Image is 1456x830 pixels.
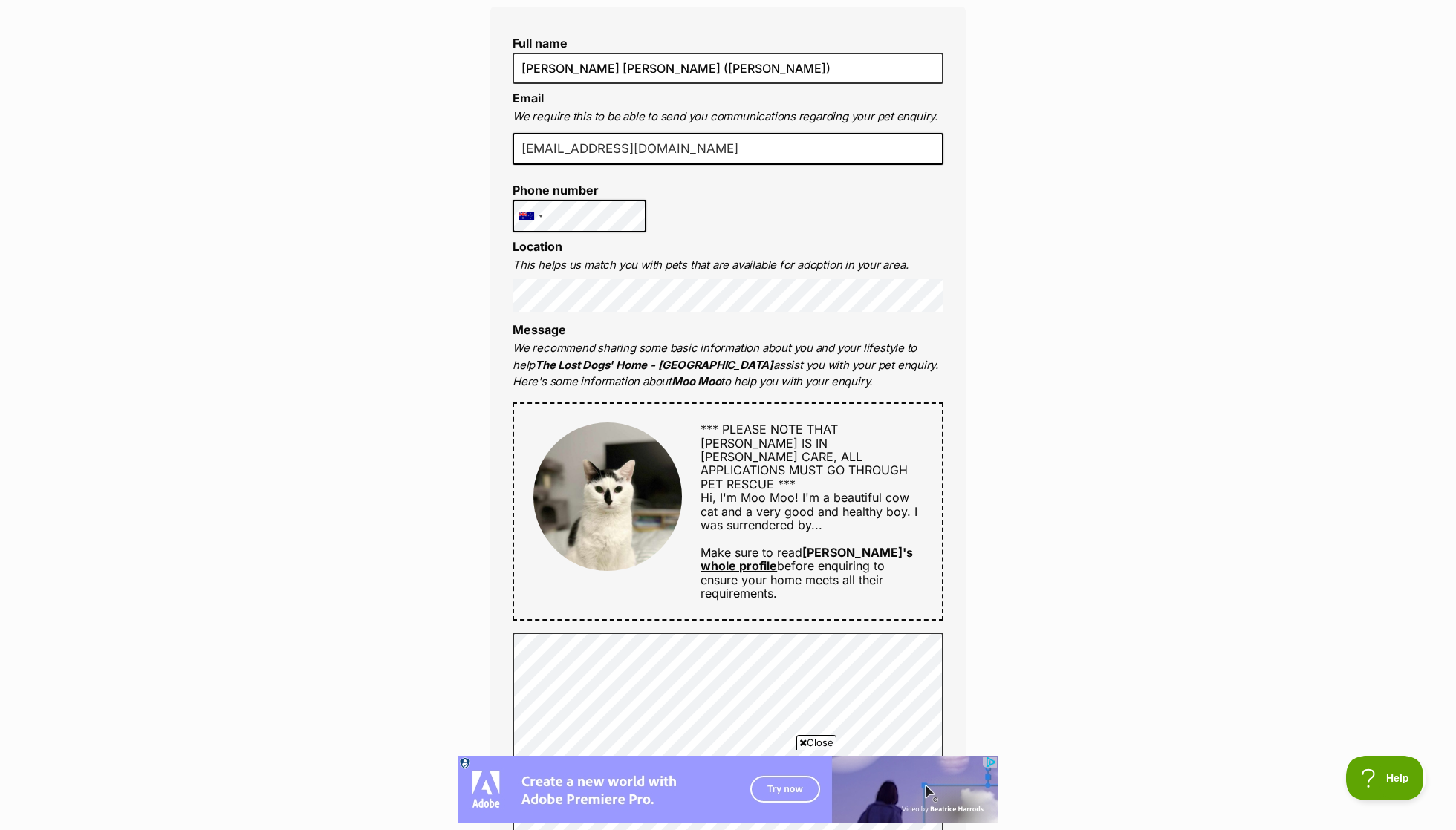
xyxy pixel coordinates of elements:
label: Phone number [513,183,646,197]
p: This helps us match you with pets that are available for adoption in your area. [513,257,943,274]
label: Email [513,91,544,105]
img: Moo Moo [533,422,682,571]
strong: Moo Moo [672,374,721,388]
strong: The Lost Dogs' Home - [GEOGRAPHIC_DATA] [535,358,773,372]
span: I'm a beautiful cow cat and a very good and healthy boy. [701,490,911,518]
div: Australia: +61 [513,200,547,232]
iframe: Help Scout Beacon - Open [1346,756,1426,800]
label: Full name [513,36,943,50]
iframe: Advertisement [458,756,998,823]
p: We recommend sharing some basic information about you and your lifestyle to help assist you with ... [513,340,943,391]
span: Close [796,735,836,750]
input: E.g. Jimmy Chew [513,53,943,84]
label: Message [513,322,566,337]
p: We require this to be able to send you communications regarding your pet enquiry. [513,108,943,125]
span: I was surrendered by... [701,504,917,532]
a: [PERSON_NAME]'s whole profile [701,545,913,573]
label: Location [513,239,562,254]
span: *** PLEASE NOTE THAT [PERSON_NAME] IS IN [PERSON_NAME] CARE, ALL APPLICATIONS MUST GO THROUGH PET... [701,422,908,505]
div: Make sure to read before enquiring to ensure your home meets all their requirements. [682,422,923,600]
